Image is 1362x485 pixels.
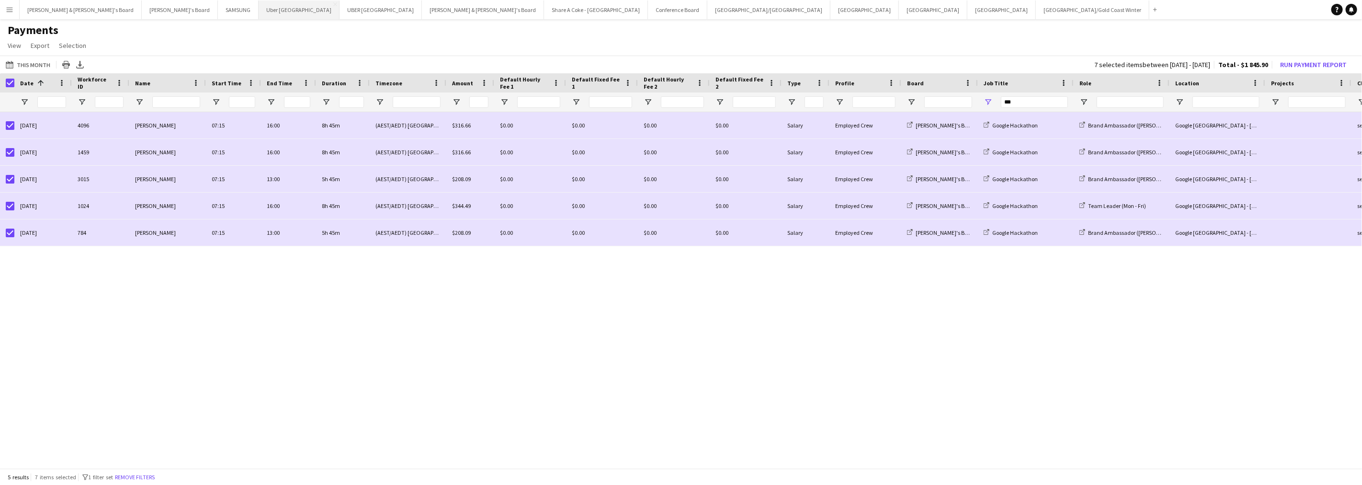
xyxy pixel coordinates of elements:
app-action-btn: Export XLSX [74,59,86,70]
button: Open Filter Menu [452,98,461,106]
button: Remove filters [113,472,157,483]
span: 7 items selected [35,473,76,481]
div: 8h 45m [316,139,370,165]
a: View [4,39,25,52]
button: [GEOGRAPHIC_DATA]/Gold Coast Winter [1036,0,1149,19]
button: This Month [4,59,52,70]
div: $0.00 [566,193,638,219]
button: Open Filter Menu [835,98,844,106]
button: Open Filter Menu [20,98,29,106]
div: [DATE] [14,112,72,139]
div: Salary [782,219,829,246]
a: [PERSON_NAME]'s Board [907,229,976,236]
input: Date Filter Input [37,96,66,108]
div: Google [GEOGRAPHIC_DATA] - [GEOGRAPHIC_DATA] [1169,219,1265,246]
a: Brand Ambassador ([PERSON_NAME]) [1079,175,1181,183]
span: [PERSON_NAME] [135,122,176,129]
div: $0.00 [710,139,782,165]
input: Board Filter Input [924,96,972,108]
input: Location Filter Input [1192,96,1260,108]
div: (AEST/AEDT) [GEOGRAPHIC_DATA] [370,139,446,165]
a: Google Hackathon [984,229,1038,236]
span: Date [20,80,34,87]
div: $0.00 [494,166,566,192]
input: Default Fixed Fee 1 Filter Input [589,96,632,108]
input: Timezone Filter Input [393,96,441,108]
button: [GEOGRAPHIC_DATA] [899,0,967,19]
span: Default Fixed Fee 2 [715,76,764,90]
div: (AEST/AEDT) [GEOGRAPHIC_DATA] [370,166,446,192]
button: [GEOGRAPHIC_DATA] [830,0,899,19]
span: $208.09 [452,229,471,236]
input: Projects Filter Input [1288,96,1346,108]
button: [GEOGRAPHIC_DATA] [967,0,1036,19]
span: [PERSON_NAME]'s Board [916,229,976,236]
a: [PERSON_NAME]'s Board [907,175,976,183]
button: [GEOGRAPHIC_DATA]/[GEOGRAPHIC_DATA] [707,0,830,19]
div: 07:15 [206,112,261,139]
span: Profile [835,80,854,87]
div: $0.00 [494,112,566,139]
input: Default Hourly Fee 1 Filter Input [517,96,560,108]
button: Open Filter Menu [644,98,652,106]
a: [PERSON_NAME]'s Board [907,202,976,209]
div: Google [GEOGRAPHIC_DATA] - [GEOGRAPHIC_DATA] [1169,139,1265,165]
span: Start Time [212,80,241,87]
span: [PERSON_NAME]'s Board [916,122,976,129]
button: Open Filter Menu [78,98,86,106]
div: Salary [782,166,829,192]
div: Salary [782,139,829,165]
a: Google Hackathon [984,149,1038,156]
input: Type Filter Input [805,96,824,108]
span: Default Hourly Fee 1 [500,76,549,90]
span: [PERSON_NAME] [135,149,176,156]
input: Default Hourly Fee 2 Filter Input [661,96,704,108]
span: Total - $1 845.90 [1218,60,1268,69]
input: Profile Filter Input [852,96,896,108]
span: Brand Ambassador ([PERSON_NAME]) [1088,122,1181,129]
a: Google Hackathon [984,122,1038,129]
input: Start Time Filter Input [229,96,255,108]
div: 13:00 [261,219,316,246]
div: 07:15 [206,139,261,165]
input: Job Title Filter Input [1001,96,1068,108]
span: Google Hackathon [992,229,1038,236]
div: 07:15 [206,219,261,246]
a: [PERSON_NAME]'s Board [907,149,976,156]
span: Name [135,80,150,87]
button: Open Filter Menu [1271,98,1280,106]
div: $0.00 [638,193,710,219]
input: Role Filter Input [1097,96,1164,108]
span: Projects [1271,80,1294,87]
div: (AEST/AEDT) [GEOGRAPHIC_DATA] [370,193,446,219]
button: SAMSUNG [218,0,259,19]
div: 16:00 [261,112,316,139]
div: 8h 45m [316,193,370,219]
span: [PERSON_NAME] [135,202,176,209]
span: $316.66 [452,149,471,156]
button: Open Filter Menu [907,98,916,106]
div: $0.00 [638,112,710,139]
button: Open Filter Menu [1079,98,1088,106]
div: Employed Crew [829,166,901,192]
a: Export [27,39,53,52]
div: 8h 45m [316,112,370,139]
input: Amount Filter Input [469,96,488,108]
div: Salary [782,193,829,219]
div: $0.00 [494,193,566,219]
div: 1459 [72,139,129,165]
span: Default Fixed Fee 1 [572,76,621,90]
span: Board [907,80,924,87]
span: Default Hourly Fee 2 [644,76,692,90]
div: 07:15 [206,193,261,219]
div: (AEST/AEDT) [GEOGRAPHIC_DATA] [370,219,446,246]
div: $0.00 [566,112,638,139]
div: 4096 [72,112,129,139]
button: Open Filter Menu [984,98,992,106]
div: [DATE] [14,166,72,192]
a: Brand Ambassador ([PERSON_NAME]) [1079,229,1181,236]
button: Open Filter Menu [572,98,580,106]
button: Open Filter Menu [212,98,220,106]
a: Google Hackathon [984,202,1038,209]
div: 07:15 [206,166,261,192]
